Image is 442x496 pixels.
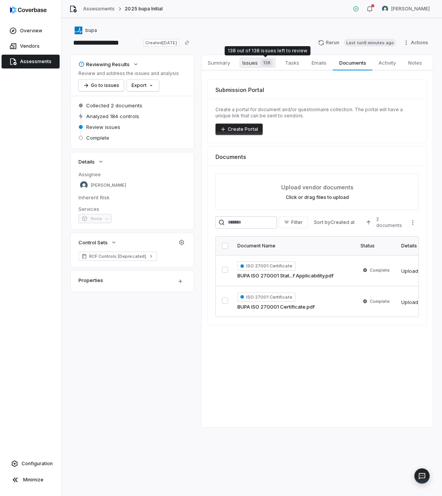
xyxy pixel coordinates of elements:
a: Configuration [3,457,58,471]
button: Create Portal [215,124,263,135]
span: Last run 8 minutes ago [344,39,396,47]
p: Review and address the issues and analysis [78,70,179,77]
a: Assessments [83,6,115,12]
button: Sort byCreated at [309,217,359,228]
span: Complete [370,267,390,273]
span: Issues [239,57,276,68]
span: RCF Controls [Deprecated] [89,253,146,259]
img: logo-D7KZi-bG.svg [10,6,47,14]
span: Control Sets [78,239,108,246]
button: Reviewing Results [76,57,141,71]
span: bupa [85,27,97,33]
button: Copy link [180,36,194,50]
button: Actions [401,37,433,48]
span: Documents [336,58,369,68]
button: Details [76,155,106,169]
span: Review issues [86,124,120,130]
span: Assessments [20,58,52,65]
span: Documents [215,153,246,161]
a: BUPA ISO 270001 Certificate.pdf [237,303,315,311]
span: Analyzed 184 controls [86,113,139,120]
div: Status [360,243,392,249]
span: Emails [309,58,330,68]
span: Configuration [22,461,53,467]
span: [PERSON_NAME] [91,182,126,188]
button: Control Sets [76,235,119,249]
span: Overview [20,28,42,34]
button: Ascending [361,217,376,228]
svg: Ascending [365,219,372,225]
span: 138 [261,59,273,67]
span: Submission Portal [215,86,264,94]
dt: Assignee [78,171,186,178]
span: Summary [205,58,233,68]
div: Document Name [237,243,351,249]
button: Go to issues [78,80,124,91]
dt: Services [78,205,186,212]
span: Activity [375,58,399,68]
span: Complete [86,134,109,141]
label: Click or drag files to upload [286,194,349,200]
span: 2 documents [376,216,405,229]
span: Collected 2 documents [86,102,142,109]
span: Tasks [282,58,302,68]
div: 138 out of 138 issues left to review [228,48,307,54]
span: Complete [370,298,390,304]
span: Details [78,158,95,165]
a: BUPA ISO 270001 Stat...f Applicability.pdf [237,272,334,280]
span: [PERSON_NAME] [391,6,430,12]
button: Export [127,80,159,91]
span: Created [DATE] [143,39,179,47]
a: RCF Controls [Deprecated] [78,252,157,261]
dt: Inherent Risk [78,194,186,201]
button: More actions [407,217,419,228]
button: RerunLast run8 minutes ago [314,37,401,48]
button: https://bupa.com/bupa [72,23,99,37]
span: Upload vendor documents [281,183,354,191]
span: Filter [291,219,303,225]
a: Assessments [2,55,60,68]
button: Hannah Fozard avatar[PERSON_NAME] [377,3,434,15]
span: Notes [405,58,425,68]
a: Vendors [2,39,60,53]
button: Filter [279,217,308,228]
span: ISO 27001 Certificate [237,261,295,271]
img: Hannah Fozard avatar [382,6,388,12]
img: Hannah Fozard avatar [80,181,88,189]
p: Create a portal for document and/or questionnaire collection. The portal will have a unique link ... [215,107,419,119]
button: Minimize [3,472,58,488]
span: Minimize [23,477,43,483]
span: 2025 bupa Initial [125,6,163,12]
div: Reviewing Results [78,61,130,68]
span: Vendors [20,43,40,49]
span: ISO 27001 Certificate [237,292,295,302]
a: Overview [2,24,60,38]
